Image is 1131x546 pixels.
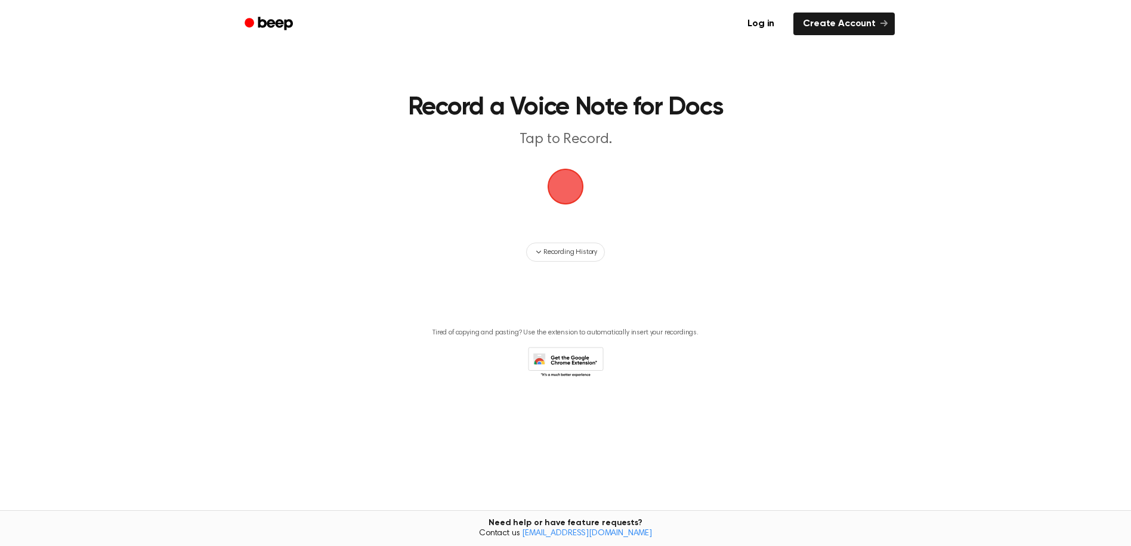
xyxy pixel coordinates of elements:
[260,95,871,120] h1: Record a Voice Note for Docs
[736,10,786,38] a: Log in
[236,13,304,36] a: Beep
[336,130,795,150] p: Tap to Record.
[7,529,1124,539] span: Contact us
[793,13,895,35] a: Create Account
[543,247,597,258] span: Recording History
[522,529,652,538] a: [EMAIL_ADDRESS][DOMAIN_NAME]
[526,243,605,262] button: Recording History
[548,169,583,204] img: Beep Logo
[432,328,699,337] p: Tired of copying and pasting? Use the extension to automatically insert your recordings.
